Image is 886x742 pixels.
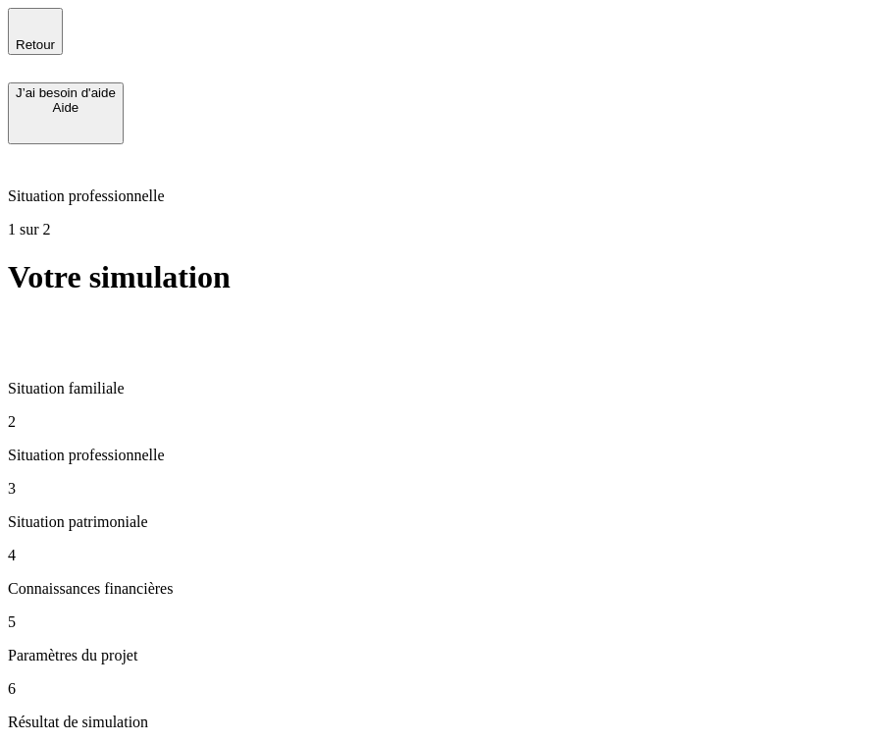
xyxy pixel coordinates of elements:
p: 6 [8,680,878,698]
span: Retour [16,37,55,52]
p: Paramètres du projet [8,647,878,664]
p: Situation patrimoniale [8,513,878,531]
p: Connaissances financières [8,580,878,598]
p: Situation familiale [8,380,878,397]
p: 1 sur 2 [8,221,878,238]
button: J’ai besoin d'aideAide [8,82,124,144]
div: Aide [16,100,116,115]
p: 3 [8,480,878,498]
button: Retour [8,8,63,55]
p: 5 [8,613,878,631]
p: Situation professionnelle [8,187,878,205]
div: J’ai besoin d'aide [16,85,116,100]
h1: Votre simulation [8,259,878,295]
p: Résultat de simulation [8,714,878,731]
p: 4 [8,547,878,564]
p: Situation professionnelle [8,447,878,464]
p: 2 [8,413,878,431]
